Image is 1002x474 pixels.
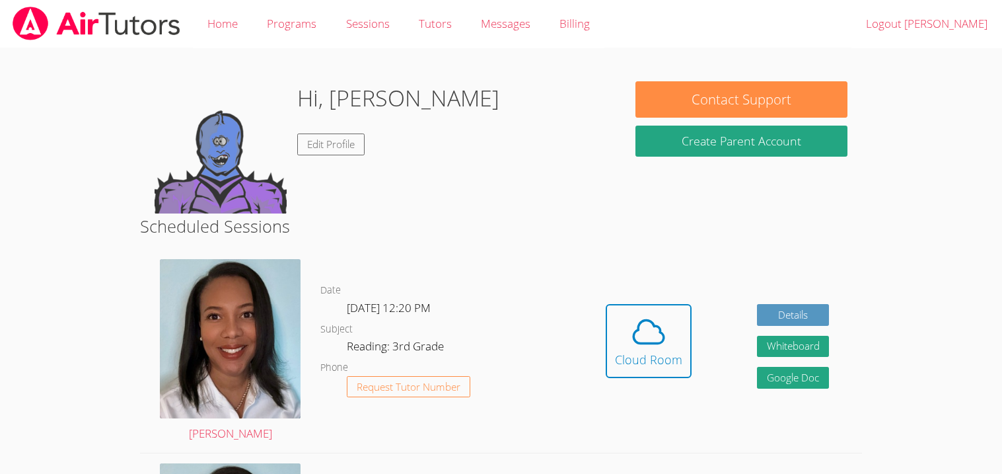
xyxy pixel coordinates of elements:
[160,259,301,443] a: [PERSON_NAME]
[11,7,182,40] img: airtutors_banner-c4298cdbf04f3fff15de1276eac7730deb9818008684d7c2e4769d2f7ddbe033.png
[635,126,847,157] button: Create Parent Account
[757,304,830,326] a: Details
[347,337,447,360] dd: Reading: 3rd Grade
[757,336,830,358] button: Whiteboard
[140,214,861,239] h2: Scheduled Sessions
[320,321,353,338] dt: Subject
[615,350,682,369] div: Cloud Room
[320,360,348,376] dt: Phone
[297,134,365,155] a: Edit Profile
[606,304,692,378] button: Cloud Room
[320,282,341,299] dt: Date
[155,81,287,214] img: default.png
[297,81,499,115] h1: Hi, [PERSON_NAME]
[357,382,460,392] span: Request Tutor Number
[347,300,431,315] span: [DATE] 12:20 PM
[160,259,301,418] img: 28E97CF4-4705-4F97-8F96-ED9711B52260.jpeg
[347,376,470,398] button: Request Tutor Number
[757,367,830,389] a: Google Doc
[481,16,530,31] span: Messages
[635,81,847,118] button: Contact Support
